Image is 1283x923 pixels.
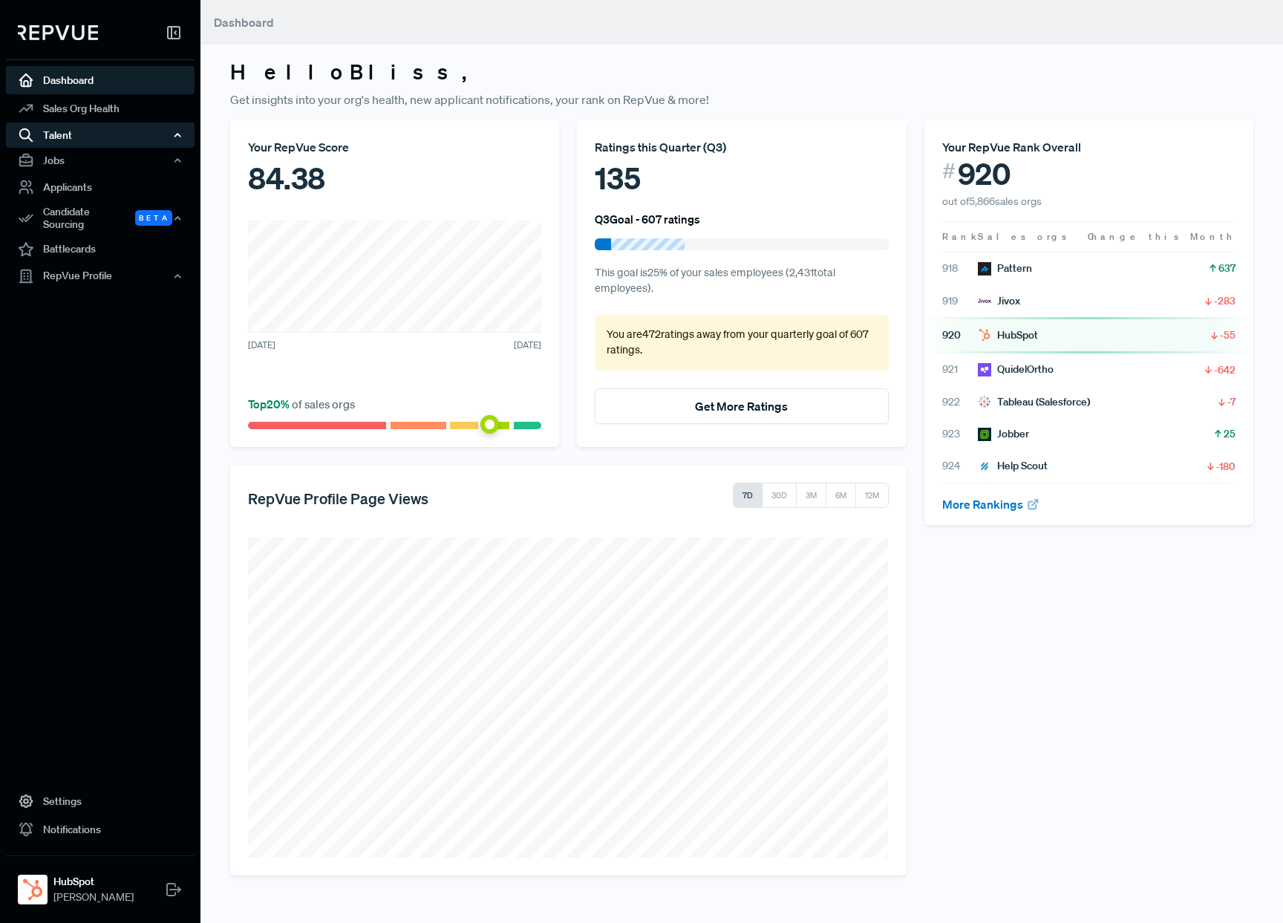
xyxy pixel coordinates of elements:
[6,148,195,173] button: Jobs
[595,388,888,424] button: Get More Ratings
[978,230,1069,243] span: Sales orgs
[762,483,797,508] button: 30D
[958,156,1011,192] span: 920
[230,91,1253,108] p: Get insights into your org's health, new applicant notifications, your rank on RepVue & more!
[1088,230,1235,243] span: Change this Month
[595,265,888,297] p: This goal is 25 % of your sales employees ( 2,431 total employees).
[1214,293,1235,308] span: -283
[942,362,978,377] span: 921
[248,156,541,200] div: 84.38
[214,15,274,30] span: Dashboard
[53,890,134,905] span: [PERSON_NAME]
[978,328,991,342] img: HubSpot
[6,173,195,201] a: Applicants
[978,460,991,473] img: Help Scout
[53,874,134,890] strong: HubSpot
[978,395,991,408] img: Tableau (Salesforce)
[6,855,195,911] a: HubSpotHubSpot[PERSON_NAME]
[607,327,876,359] p: You are 472 ratings away from your quarterly goal of 607 ratings .
[826,483,856,508] button: 6M
[1216,459,1235,474] span: -180
[942,327,978,343] span: 920
[1214,362,1235,377] span: -642
[942,394,978,410] span: 922
[230,59,1253,85] h3: Hello Bliss ,
[733,483,763,508] button: 7D
[942,140,1081,154] span: Your RepVue Rank Overall
[978,362,1054,377] div: QuidelOrtho
[978,261,1032,276] div: Pattern
[978,293,1020,309] div: Jivox
[1220,327,1235,342] span: -55
[6,66,195,94] a: Dashboard
[595,156,888,200] div: 135
[6,815,195,844] a: Notifications
[796,483,826,508] button: 3M
[978,426,1029,442] div: Jobber
[1224,426,1235,441] span: 25
[1218,261,1235,275] span: 637
[6,201,195,235] div: Candidate Sourcing
[942,230,978,244] span: Rank
[978,363,991,376] img: QuidelOrtho
[595,138,888,156] div: Ratings this Quarter ( Q3 )
[942,195,1042,208] span: out of 5,866 sales orgs
[978,428,991,441] img: Jobber
[942,426,978,442] span: 923
[595,212,700,226] h6: Q3 Goal - 607 ratings
[6,201,195,235] button: Candidate Sourcing Beta
[978,458,1048,474] div: Help Scout
[855,483,889,508] button: 12M
[6,264,195,289] button: RepVue Profile
[942,156,956,186] span: #
[21,878,45,901] img: HubSpot
[248,489,428,507] h5: RepVue Profile Page Views
[6,787,195,815] a: Settings
[978,294,991,307] img: Jivox
[248,397,292,411] span: Top 20 %
[18,25,98,40] img: RepVue
[942,293,978,309] span: 919
[135,210,172,226] span: Beta
[978,394,1090,410] div: Tableau (Salesforce)
[978,327,1038,343] div: HubSpot
[942,497,1040,512] a: More Rankings
[1227,394,1235,409] span: -7
[978,262,991,275] img: Pattern
[248,339,275,352] span: [DATE]
[6,235,195,264] a: Battlecards
[6,94,195,123] a: Sales Org Health
[942,261,978,276] span: 918
[514,339,541,352] span: [DATE]
[248,138,541,156] div: Your RepVue Score
[248,397,355,411] span: of sales orgs
[6,123,195,148] button: Talent
[942,458,978,474] span: 924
